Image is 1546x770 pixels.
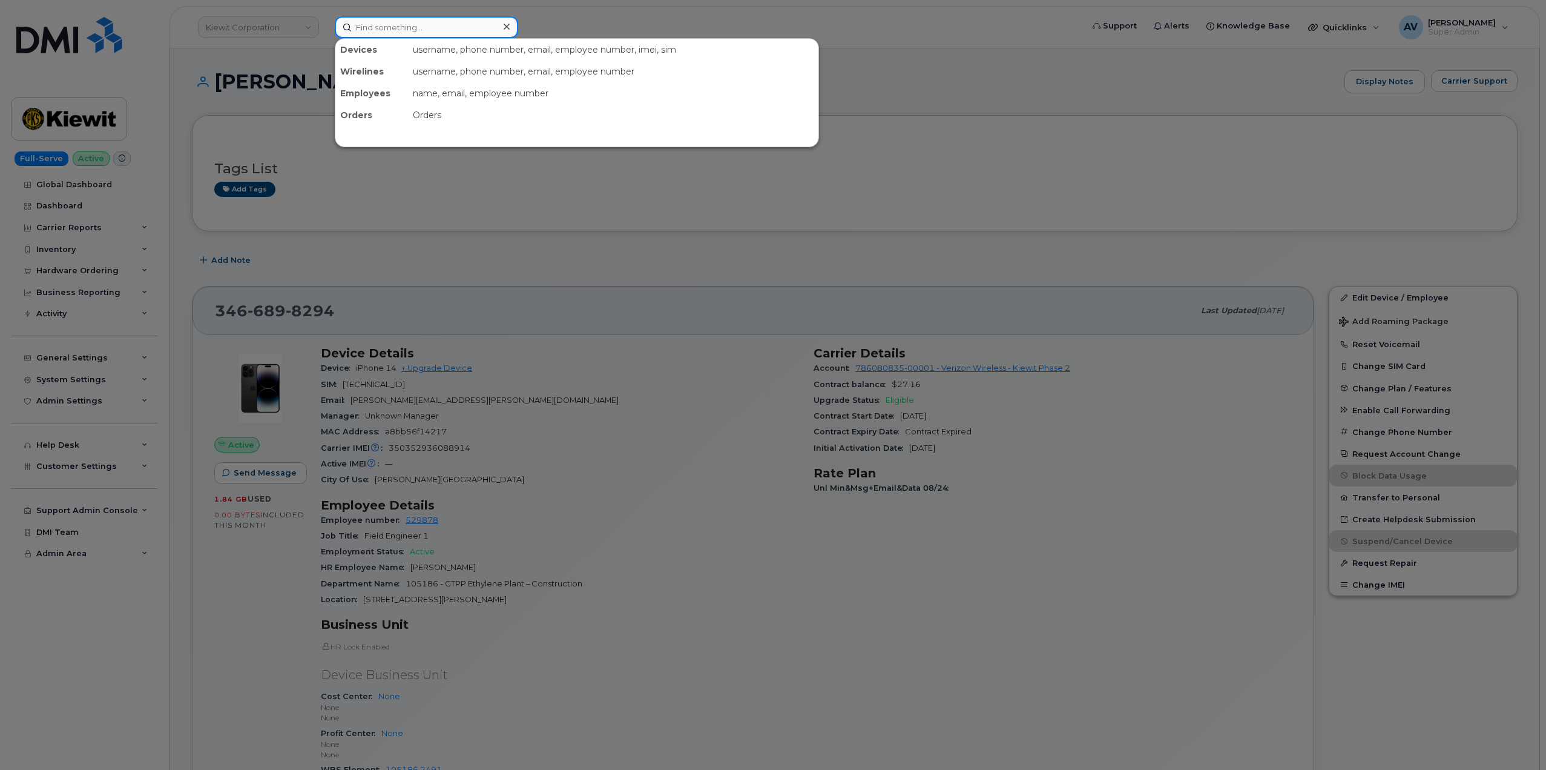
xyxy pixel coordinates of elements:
[408,82,818,104] div: name, email, employee number
[408,39,818,61] div: username, phone number, email, employee number, imei, sim
[408,104,818,126] div: Orders
[335,104,408,126] div: Orders
[335,82,408,104] div: Employees
[1493,717,1537,761] iframe: Messenger Launcher
[335,39,408,61] div: Devices
[408,61,818,82] div: username, phone number, email, employee number
[335,61,408,82] div: Wirelines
